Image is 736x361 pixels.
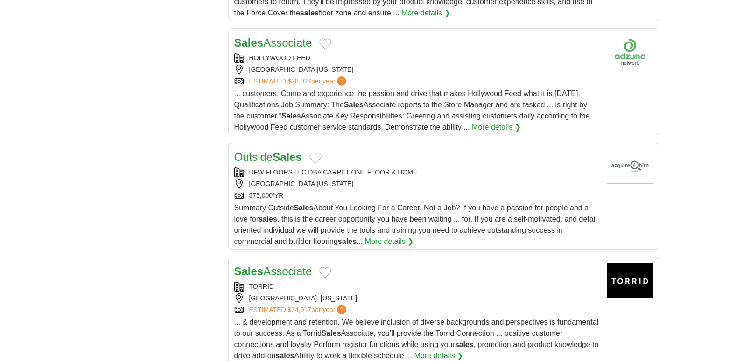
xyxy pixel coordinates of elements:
strong: sales [338,237,357,245]
span: Summary Outside About You Looking For a Career, Not a Job? If you have a passion for people and a... [234,204,597,245]
a: More details ❯ [472,122,521,133]
button: Add to favorite jobs [309,153,322,164]
strong: Sales [234,36,264,49]
div: HOLLYWOOD FEED [234,53,599,63]
a: More details ❯ [401,7,450,19]
strong: sales [275,352,294,360]
strong: Sales [322,329,341,337]
a: SalesAssociate [234,36,312,49]
a: TORRID [249,283,274,290]
img: Torrid logo [607,263,653,298]
span: ? [337,76,346,86]
span: ? [337,305,346,314]
a: SalesAssociate [234,265,312,278]
strong: sales [300,9,319,17]
button: Add to favorite jobs [319,267,331,278]
span: ... customers. Come and experience the passion and drive that makes Hollywood Feed what it is [DA... [234,90,590,131]
img: Company logo [607,35,653,69]
strong: Sales [344,101,364,109]
span: ... & development and retention. We believe inclusion of diverse backgrounds and perspectives is ... [234,318,599,360]
a: ESTIMATED:$34,917per year? [249,305,349,315]
span: $34,917 [287,306,311,313]
strong: Sales [273,151,302,163]
strong: sales [455,340,474,348]
strong: Sales [281,112,301,120]
a: OutsideSales [234,151,302,163]
div: $75,000/YR [234,191,599,201]
div: [GEOGRAPHIC_DATA], [US_STATE] [234,293,599,303]
strong: Sales [234,265,264,278]
strong: sales [259,215,277,223]
button: Add to favorite jobs [319,38,331,49]
a: ESTIMATED:$28,027per year? [249,76,349,86]
div: DFW FLOORS LLC DBA CARPET ONE FLOOR & HOME [234,167,599,177]
a: More details ❯ [365,236,414,247]
div: [GEOGRAPHIC_DATA][US_STATE] [234,65,599,75]
img: Company logo [607,149,653,184]
strong: Sales [294,204,314,212]
span: $28,027 [287,77,311,85]
div: [GEOGRAPHIC_DATA][US_STATE] [234,179,599,189]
